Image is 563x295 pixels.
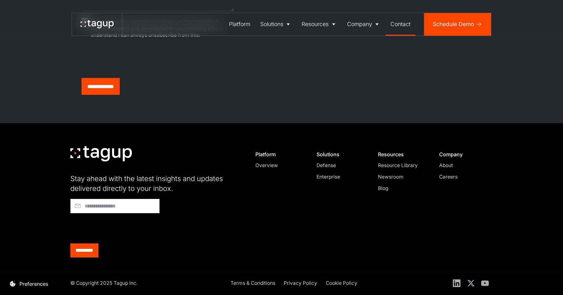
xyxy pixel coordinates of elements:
a: Privacy Policy [284,279,317,288]
div: Company [347,20,372,29]
a: Newsroom [378,173,426,180]
a: Platform [224,13,255,36]
iframe: reCAPTCHA [82,48,178,73]
a: Defense [317,162,364,169]
iframe: reCAPTCHA [70,216,167,241]
div: Stay ahead with the latest insights and updates delivered directly to your inbox. [70,174,239,193]
div: Solutions [317,151,364,158]
div: Resources [378,151,426,158]
div: Terms & Conditions [231,279,275,287]
a: Blog [378,185,426,192]
form: Footer - Early Access [70,199,239,257]
a: Careers [439,173,487,180]
a: Company [342,13,385,36]
a: About [439,162,487,169]
div: Resources [302,20,329,29]
a: Resource Library [378,162,426,169]
a: Schedule Demo [424,13,491,36]
div: Privacy Policy [284,279,317,287]
div: Schedule Demo [433,20,474,29]
a: Resources [297,13,342,36]
a: Overview [255,162,303,169]
div: © Copyright 2025 Tagup Inc. [70,279,138,287]
div: Platform [229,20,250,29]
div: Contact [390,20,410,29]
div: Cookie Policy [326,279,357,287]
div: Preferences [19,280,48,288]
a: Terms & Conditions [231,279,275,288]
a: Solutions [255,13,296,36]
a: Contact [386,13,416,36]
div: Solutions [260,20,283,29]
a: Enterprise [317,173,364,180]
div: Company [439,151,487,158]
div: Platform [255,151,303,158]
a: Cookie Policy [326,279,357,288]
